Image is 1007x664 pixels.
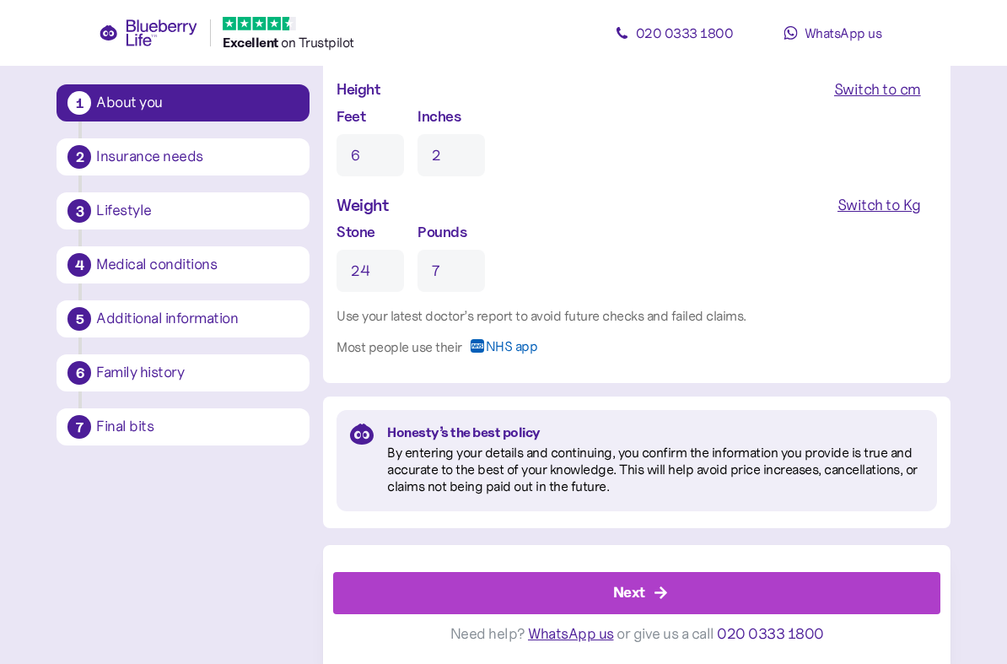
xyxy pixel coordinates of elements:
[417,105,460,127] label: Inches
[67,307,91,331] div: 5
[417,220,466,243] label: Pounds
[337,192,388,219] div: Weight
[333,614,940,654] div: Need help? or give us a call
[67,199,91,223] div: 3
[837,193,921,217] div: Switch to Kg
[333,572,940,614] button: Next
[57,138,310,175] button: 2Insurance needs
[337,78,380,101] div: Height
[821,190,937,220] button: Switch to Kg
[717,624,824,643] span: 020 0333 1800
[337,105,365,127] label: Feet
[96,419,299,435] div: Final bits
[57,84,310,121] button: 1About you
[528,624,614,643] span: WhatsApp us
[223,34,281,51] span: Excellent ️
[337,337,462,358] div: Most people use their
[96,311,299,327] div: Additional information
[486,339,538,366] span: NHS app
[387,444,923,494] div: By entering your details and continuing, you confirm the information you provide is true and accu...
[67,361,91,385] div: 6
[96,95,299,111] div: About you
[67,415,91,439] div: 7
[67,145,91,169] div: 2
[96,365,299,381] div: Family history
[96,203,299,219] div: Lifestyle
[337,305,936,327] div: Use your latest doctor’s report to avoid future checks and failed claims.
[805,24,882,41] span: WhatsApp us
[337,220,375,243] label: Stone
[96,257,299,273] div: Medical conditions
[67,253,91,277] div: 4
[57,300,310,337] button: 5Additional information
[818,74,937,105] button: Switch to cm
[613,581,645,604] div: Next
[57,354,310,391] button: 6Family history
[281,34,354,51] span: on Trustpilot
[57,246,310,283] button: 4Medical conditions
[67,91,91,115] div: 1
[598,16,750,50] a: 020 0333 1800
[57,192,310,229] button: 3Lifestyle
[757,16,908,50] a: WhatsApp us
[57,408,310,445] button: 7Final bits
[834,78,921,101] div: Switch to cm
[636,24,734,41] span: 020 0333 1800
[96,149,299,165] div: Insurance needs
[387,424,923,440] div: Honesty’s the best policy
